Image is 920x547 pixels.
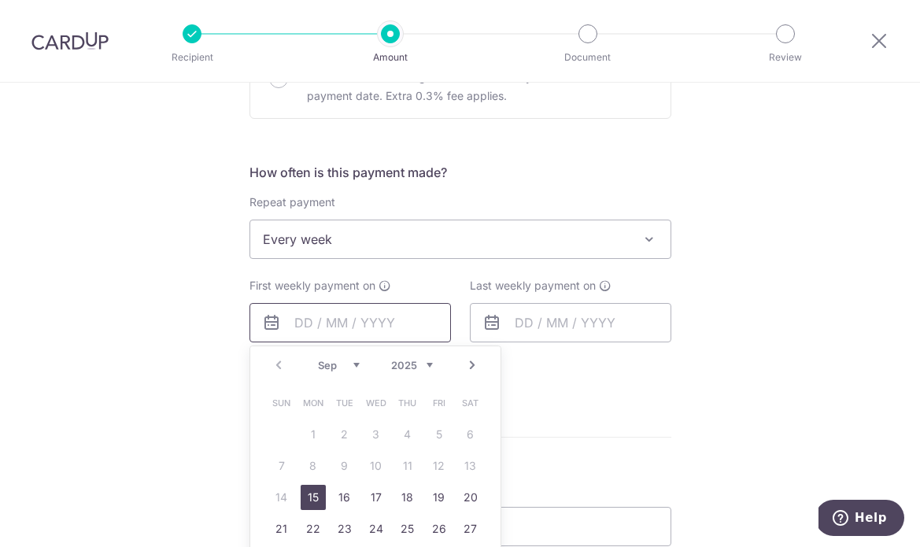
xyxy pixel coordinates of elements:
[463,356,482,375] a: Next
[427,516,452,541] a: 26
[307,68,652,105] p: Your card will be charged one business day before the selected payment date. Extra 0.3% fee applies.
[427,390,452,416] span: Friday
[249,163,671,182] h5: How often is this payment made?
[332,485,357,510] a: 16
[301,390,326,416] span: Monday
[332,390,357,416] span: Tuesday
[470,303,671,342] input: DD / MM / YYYY
[458,485,483,510] a: 20
[269,390,294,416] span: Sunday
[250,220,671,258] span: Every week
[249,278,375,294] span: First weekly payment on
[395,485,420,510] a: 18
[301,516,326,541] a: 22
[249,220,671,259] span: Every week
[249,194,335,210] label: Repeat payment
[134,50,250,65] p: Recipient
[818,500,904,539] iframe: Opens a widget where you can find more information
[31,31,109,50] img: CardUp
[301,485,326,510] a: 15
[727,50,844,65] p: Review
[364,516,389,541] a: 24
[530,50,646,65] p: Document
[395,516,420,541] a: 25
[395,390,420,416] span: Thursday
[364,485,389,510] a: 17
[470,278,596,294] span: Last weekly payment on
[364,390,389,416] span: Wednesday
[458,390,483,416] span: Saturday
[427,485,452,510] a: 19
[458,516,483,541] a: 27
[332,516,357,541] a: 23
[332,50,449,65] p: Amount
[249,303,451,342] input: DD / MM / YYYY
[269,516,294,541] a: 21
